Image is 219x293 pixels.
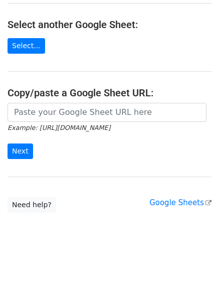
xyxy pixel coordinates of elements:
input: Paste your Google Sheet URL here [8,103,206,122]
h4: Select another Google Sheet: [8,19,211,31]
a: Select... [8,38,45,54]
a: Need help? [8,197,56,213]
input: Next [8,143,33,159]
h4: Copy/paste a Google Sheet URL: [8,87,211,99]
iframe: Chat Widget [169,245,219,293]
small: Example: [URL][DOMAIN_NAME] [8,124,110,131]
a: Google Sheets [149,198,211,207]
